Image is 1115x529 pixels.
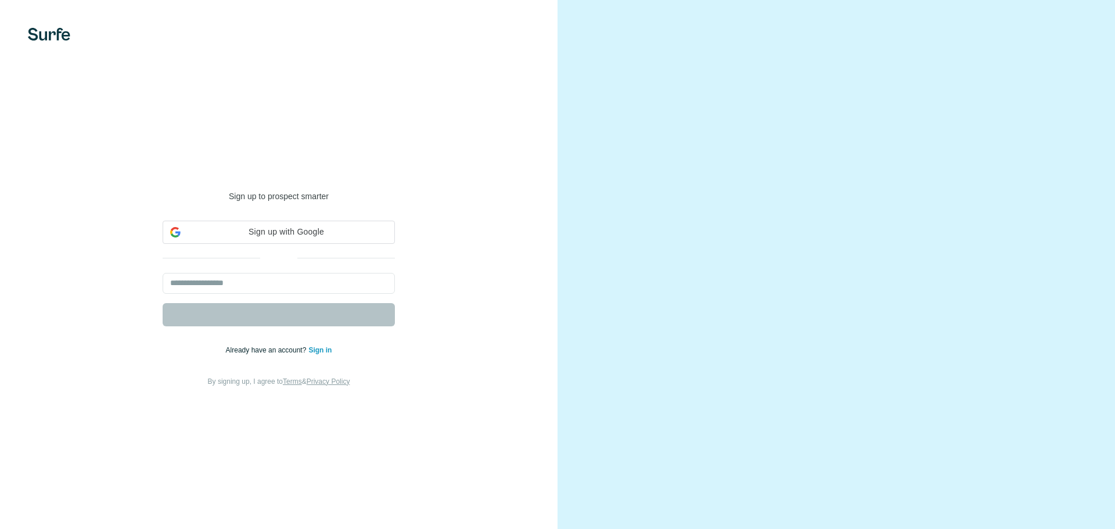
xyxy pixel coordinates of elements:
[308,346,332,354] a: Sign in
[163,221,395,244] div: Sign up with Google
[307,377,350,386] a: Privacy Policy
[260,253,297,264] p: or
[163,142,395,188] h1: Welcome to [GEOGRAPHIC_DATA]
[283,377,302,386] a: Terms
[185,226,387,238] span: Sign up with Google
[163,190,395,202] p: Sign up to prospect smarter
[208,377,350,386] span: By signing up, I agree to &
[226,346,309,354] span: Already have an account?
[28,28,70,41] img: Surfe's logo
